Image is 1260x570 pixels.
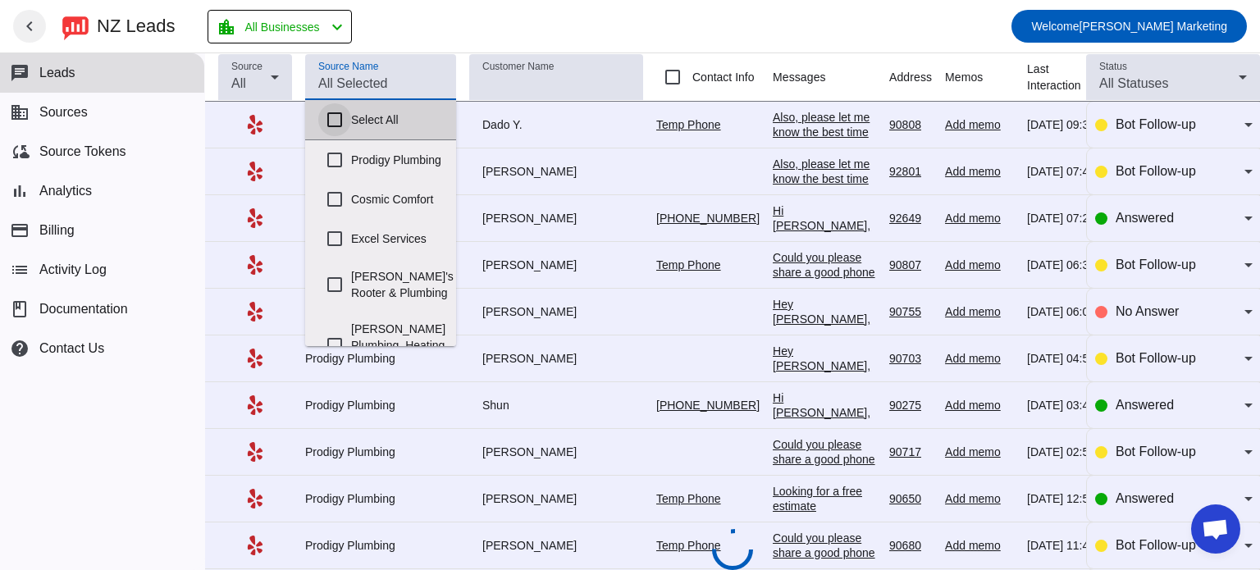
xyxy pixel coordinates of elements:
[1116,211,1174,225] span: Answered
[305,445,456,459] div: Prodigy Plumbing
[773,110,876,154] div: Also, please let me know the best time for you to talk.​
[351,221,443,257] label: Excel Services
[1027,117,1116,132] div: [DATE] 09:31:PM
[1027,445,1116,459] div: [DATE] 02:50:PM
[351,311,445,380] label: [PERSON_NAME] Plumbing, Heating & Air
[773,203,876,351] div: Hi [PERSON_NAME], Thank you for providing your information! We'll get back to you as soon as poss...
[1116,398,1174,412] span: Answered
[889,351,932,366] div: 90703
[773,250,876,324] div: Could you please share a good phone number to discuss your request in more detail?​
[217,17,236,37] mat-icon: location_city
[231,76,246,90] span: All
[656,118,721,131] a: Temp Phone
[889,117,932,132] div: 90808
[889,258,932,272] div: 90807
[1027,398,1116,413] div: [DATE] 03:40:PM
[305,351,456,366] div: Prodigy Plumbing
[10,103,30,122] mat-icon: business
[1116,304,1179,318] span: No Answer
[10,221,30,240] mat-icon: payment
[773,297,876,459] div: Hey [PERSON_NAME], Did you still need help? This month we are also offering a discounted hvac tun...
[39,105,88,120] span: Sources
[469,538,643,553] div: [PERSON_NAME]
[656,212,760,225] a: [PHONE_NUMBER]
[1099,62,1127,72] mat-label: Status
[773,390,876,508] div: Hi [PERSON_NAME], Thank you for providing your information! We'll get back to you as soon as poss...
[469,258,643,272] div: [PERSON_NAME]
[945,491,1014,506] div: Add memo
[773,437,876,511] div: Could you please share a good phone number to discuss your request in more detail?​
[945,164,1014,179] div: Add memo
[1116,164,1196,178] span: Bot Follow-up
[20,16,39,36] mat-icon: chevron_left
[318,62,378,72] mat-label: Source Name
[889,491,932,506] div: 90650
[1027,258,1116,272] div: [DATE] 06:33:PM
[39,66,75,80] span: Leads
[245,349,265,368] mat-icon: Yelp
[39,262,107,277] span: Activity Log
[469,351,643,366] div: [PERSON_NAME]
[889,164,932,179] div: 92801
[945,258,1014,272] div: Add memo
[351,102,443,138] label: Select All
[469,491,643,506] div: [PERSON_NAME]
[945,53,1027,102] th: Memos
[469,398,643,413] div: Shun
[656,539,721,552] a: Temp Phone
[945,304,1014,319] div: Add memo
[482,62,554,72] mat-label: Customer Name
[1116,117,1196,131] span: Bot Follow-up
[39,223,75,238] span: Billing
[889,53,945,102] th: Address
[245,255,265,275] mat-icon: Yelp
[469,304,643,319] div: [PERSON_NAME]
[245,395,265,415] mat-icon: Yelp
[208,10,352,43] button: All Businesses
[39,144,126,159] span: Source Tokens
[1027,491,1116,506] div: [DATE] 12:53:PM
[10,339,30,358] mat-icon: help
[1191,504,1240,554] a: Open chat
[245,115,265,135] mat-icon: Yelp
[39,184,92,198] span: Analytics
[39,341,104,356] span: Contact Us
[305,491,456,506] div: Prodigy Plumbing
[245,536,265,555] mat-icon: Yelp
[10,181,30,201] mat-icon: bar_chart
[1027,351,1116,366] div: [DATE] 04:57:PM
[245,489,265,508] mat-icon: Yelp
[656,258,721,271] a: Temp Phone
[1116,258,1196,271] span: Bot Follow-up
[10,63,30,83] mat-icon: chat
[1031,20,1079,33] span: Welcome
[945,398,1014,413] div: Add memo
[351,258,454,311] label: [PERSON_NAME]'s Rooter & Plumbing
[1027,304,1116,319] div: [DATE] 06:07:PM
[231,62,262,72] mat-label: Source
[945,538,1014,553] div: Add memo
[945,117,1014,132] div: Add memo
[773,157,876,201] div: Also, please let me know the best time for you to talk.​
[889,538,932,553] div: 90680
[889,304,932,319] div: 90755
[10,142,30,162] mat-icon: cloud_sync
[10,260,30,280] mat-icon: list
[1027,164,1116,179] div: [DATE] 07:49:PM
[245,302,265,321] mat-icon: Yelp
[351,181,443,217] label: Cosmic Comfort
[889,211,932,226] div: 92649
[469,445,643,459] div: [PERSON_NAME]
[1027,538,1116,553] div: [DATE] 11:44:AM
[889,398,932,413] div: 90275
[305,538,456,553] div: Prodigy Plumbing
[1116,538,1196,552] span: Bot Follow-up
[245,208,265,228] mat-icon: Yelp
[10,299,30,319] span: book
[656,399,760,412] a: [PHONE_NUMBER]
[1027,211,1116,226] div: [DATE] 07:26:PM
[1099,76,1168,90] span: All Statuses
[945,211,1014,226] div: Add memo
[1011,10,1247,43] button: Welcome[PERSON_NAME] Marketing
[305,398,456,413] div: Prodigy Plumbing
